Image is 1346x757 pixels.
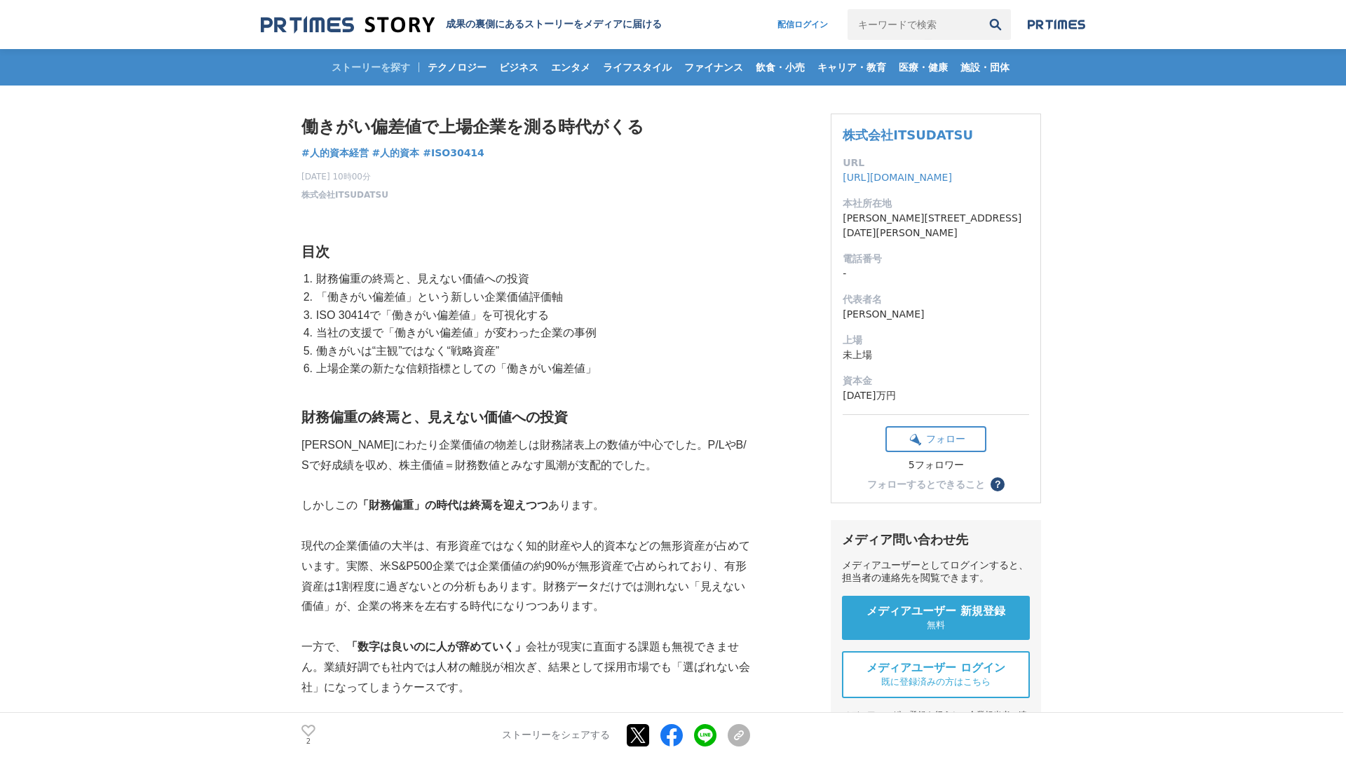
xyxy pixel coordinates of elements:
[885,426,986,452] button: フォロー
[842,651,1030,698] a: メディアユーザー ログイン 既に登録済みの方はこちら
[261,15,662,34] a: 成果の裏側にあるストーリーをメディアに届ける 成果の裏側にあるストーリーをメディアに届ける
[301,409,568,425] strong: 財務偏重の終焉と、見えない価値への投資
[494,49,544,86] a: ビジネス
[679,49,749,86] a: ファイナンス
[843,156,1029,170] dt: URL
[446,18,662,31] h2: 成果の裏側にあるストーリーをメディアに届ける
[842,596,1030,640] a: メディアユーザー 新規登録 無料
[301,496,750,516] p: しかしこの あります。
[842,559,1030,585] div: メディアユーザーとしてログインすると、担当者の連絡先を閲覧できます。
[750,61,810,74] span: 飲食・小売
[867,479,985,489] div: フォローするとできること
[313,324,750,342] li: 当社の支援で「働きがい偏差値」が変わった企業の事例
[597,61,677,74] span: ライフスタイル
[843,388,1029,403] dd: [DATE]万円
[301,637,750,697] p: 一方で、 会社が現実に直面する課題も無視できません。業績好調でも社内では人材の離脱が相次ぎ、結果として採用市場でも「選ばれない会社」になってしまうケースです。
[750,49,810,86] a: 飲食・小売
[763,9,842,40] a: 配信ログイン
[597,49,677,86] a: ライフスタイル
[893,61,953,74] span: 医療・健康
[993,479,1002,489] span: ？
[881,676,991,688] span: 既に登録済みの方はこちら
[843,128,973,142] a: 株式会社ITSUDATSU
[422,49,492,86] a: テクノロジー
[313,288,750,306] li: 「働きがい偏差値」という新しい企業価値評価軸
[423,146,484,159] span: #ISO30414
[313,270,750,288] li: 財務偏重の終焉と、見えない価値への投資
[313,306,750,325] li: ISO 30414で「働きがい偏差値」を可視化する
[422,61,492,74] span: テクノロジー
[980,9,1011,40] button: 検索
[261,15,435,34] img: 成果の裏側にあるストーリーをメディアに届ける
[843,252,1029,266] dt: 電話番号
[848,9,980,40] input: キーワードで検索
[301,114,750,140] h1: 働きがい偏差値で上場企業を測る時代がくる
[843,211,1029,240] dd: [PERSON_NAME][STREET_ADDRESS][DATE][PERSON_NAME]
[866,604,1005,619] span: メディアユーザー 新規登録
[494,61,544,74] span: ビジネス
[502,729,610,742] p: ストーリーをシェアする
[843,374,1029,388] dt: 資本金
[927,619,945,632] span: 無料
[301,189,388,201] a: 株式会社ITSUDATSU
[812,61,892,74] span: キャリア・教育
[301,244,329,259] strong: 目次
[372,146,420,159] span: #人的資本
[843,196,1029,211] dt: 本社所在地
[842,531,1030,548] div: メディア問い合わせ先
[843,292,1029,307] dt: 代表者名
[545,61,596,74] span: エンタメ
[885,459,986,472] div: 5フォロワー
[301,738,315,745] p: 2
[301,435,750,476] p: [PERSON_NAME]にわたり企業価値の物差しは財務諸表上の数値が中心でした。P/LやB/Sで好成績を収め、株主価値＝財務数値とみなす風潮が支配的でした。
[346,641,526,653] strong: 「数字は良いのに人が辞めていく」
[423,146,484,161] a: #ISO30414
[301,146,369,161] a: #人的資本経営
[313,360,750,378] li: 上場企業の新たな信頼指標としての「働きがい偏差値」
[843,348,1029,362] dd: 未上場
[545,49,596,86] a: エンタメ
[843,333,1029,348] dt: 上場
[372,146,420,161] a: #人的資本
[301,170,388,183] span: [DATE] 10時00分
[955,61,1015,74] span: 施設・団体
[991,477,1005,491] button: ？
[843,172,952,183] a: [URL][DOMAIN_NAME]
[679,61,749,74] span: ファイナンス
[812,49,892,86] a: キャリア・教育
[301,536,750,617] p: 現代の企業価値の大半は、有形資産ではなく知的財産や人的資本などの無形資産が占めています。実際、米S&P500企業では企業価値の約90%が無形資産で占められており、有形資産は1割程度に過ぎないとの...
[955,49,1015,86] a: 施設・団体
[893,49,953,86] a: 医療・健康
[866,661,1005,676] span: メディアユーザー ログイン
[358,499,548,511] strong: 「財務偏重」の時代は終焉を迎えつつ
[313,342,750,360] li: 働きがいは“主観”ではなく“戦略資産”
[1028,19,1085,30] img: prtimes
[843,266,1029,281] dd: -
[843,307,1029,322] dd: [PERSON_NAME]
[301,146,369,159] span: #人的資本経営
